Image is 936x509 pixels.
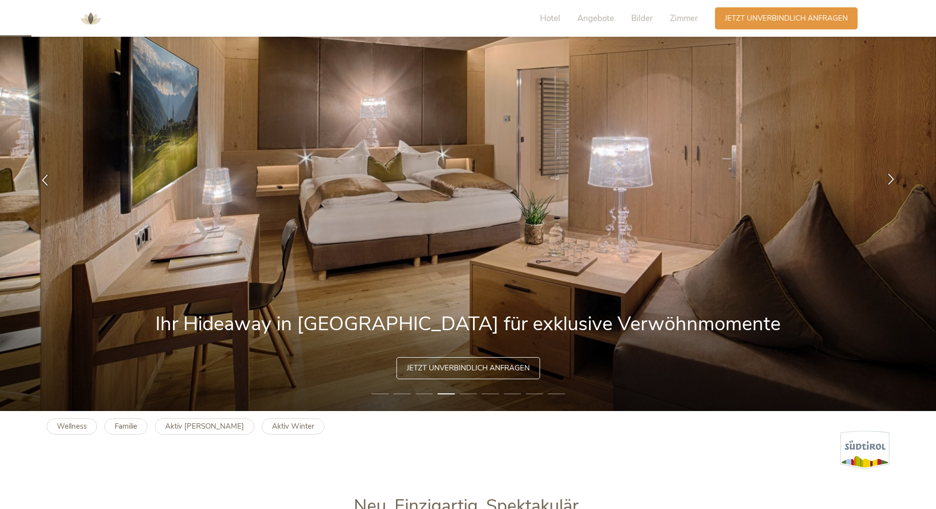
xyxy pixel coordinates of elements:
[577,13,614,24] span: Angebote
[272,421,314,431] b: Aktiv Winter
[155,418,254,435] a: Aktiv [PERSON_NAME]
[57,421,87,431] b: Wellness
[115,421,137,431] b: Familie
[670,13,698,24] span: Zimmer
[262,418,324,435] a: Aktiv Winter
[47,418,97,435] a: Wellness
[165,421,244,431] b: Aktiv [PERSON_NAME]
[407,363,530,373] span: Jetzt unverbindlich anfragen
[540,13,560,24] span: Hotel
[631,13,653,24] span: Bilder
[725,13,848,24] span: Jetzt unverbindlich anfragen
[76,15,105,22] a: AMONTI & LUNARIS Wellnessresort
[840,431,889,469] img: Südtirol
[76,4,105,33] img: AMONTI & LUNARIS Wellnessresort
[104,418,148,435] a: Familie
